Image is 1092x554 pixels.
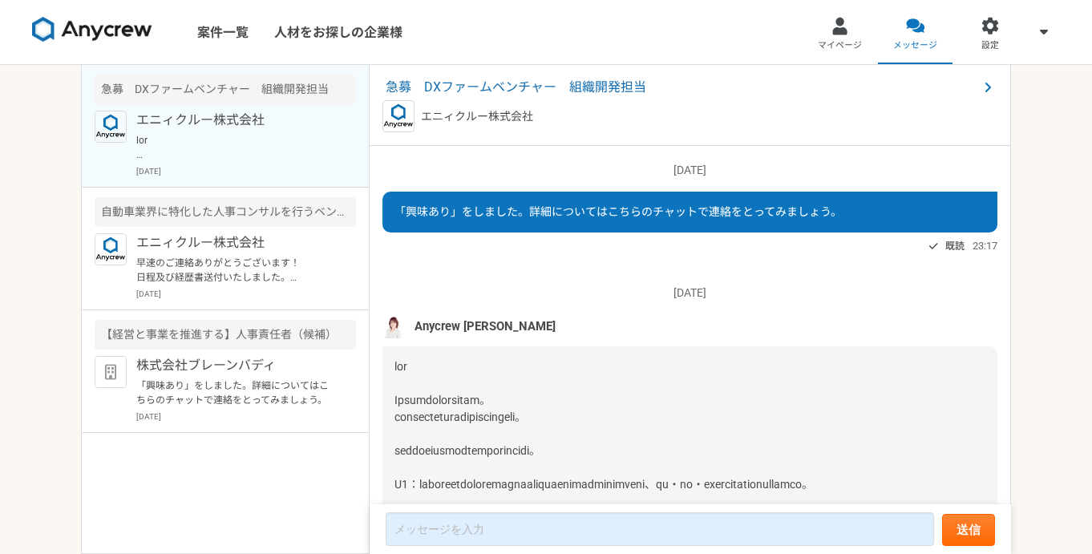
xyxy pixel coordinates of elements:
[136,111,334,130] p: エニィクルー株式会社
[893,39,937,52] span: メッセージ
[973,238,997,253] span: 23:17
[95,197,356,227] div: 自動車業界に特化した人事コンサルを行うベンチャー企業での採用担当を募集
[386,78,978,97] span: 急募 DXファームベンチャー 組織開発担当
[136,410,356,423] p: [DATE]
[945,237,965,256] span: 既読
[136,356,334,375] p: 株式会社ブレーンバディ
[421,108,533,125] p: エニィクルー株式会社
[942,514,995,546] button: 送信
[394,205,842,218] span: 「興味あり」をしました。詳細についてはこちらのチャットで連絡をとってみましょう。
[136,233,334,253] p: エニィクルー株式会社
[95,320,356,350] div: 【経営と事業を推進する】人事責任者（候補）
[382,100,415,132] img: logo_text_blue_01.png
[136,378,334,407] p: 「興味あり」をしました。詳細についてはこちらのチャットで連絡をとってみましょう。
[382,314,406,338] img: %E5%90%8D%E7%A7%B0%E6%9C%AA%E8%A8%AD%E5%AE%9A%E3%81%AE%E3%83%87%E3%82%B6%E3%82%A4%E3%83%B3__3_.png
[382,162,997,179] p: [DATE]
[415,317,556,335] span: Anycrew [PERSON_NAME]
[95,233,127,265] img: logo_text_blue_01.png
[136,288,356,300] p: [DATE]
[382,285,997,301] p: [DATE]
[95,75,356,104] div: 急募 DXファームベンチャー 組織開発担当
[136,133,334,162] p: lor Ipsumdolorsitam。 consecteturadipiscingeli。 seddoeiusmodtemporincidi。 U1：laboreetdoloremagnaal...
[95,356,127,388] img: default_org_logo-42cde973f59100197ec2c8e796e4974ac8490bb5b08a0eb061ff975e4574aa76.png
[136,256,334,285] p: 早速のご連絡ありがとうございます！ 日程及び経歴書送付いたしました。 ご確認のほど、よろしくお願いいたします。
[981,39,999,52] span: 設定
[818,39,862,52] span: マイページ
[95,111,127,143] img: logo_text_blue_01.png
[136,165,356,177] p: [DATE]
[32,17,152,42] img: 8DqYSo04kwAAAAASUVORK5CYII=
